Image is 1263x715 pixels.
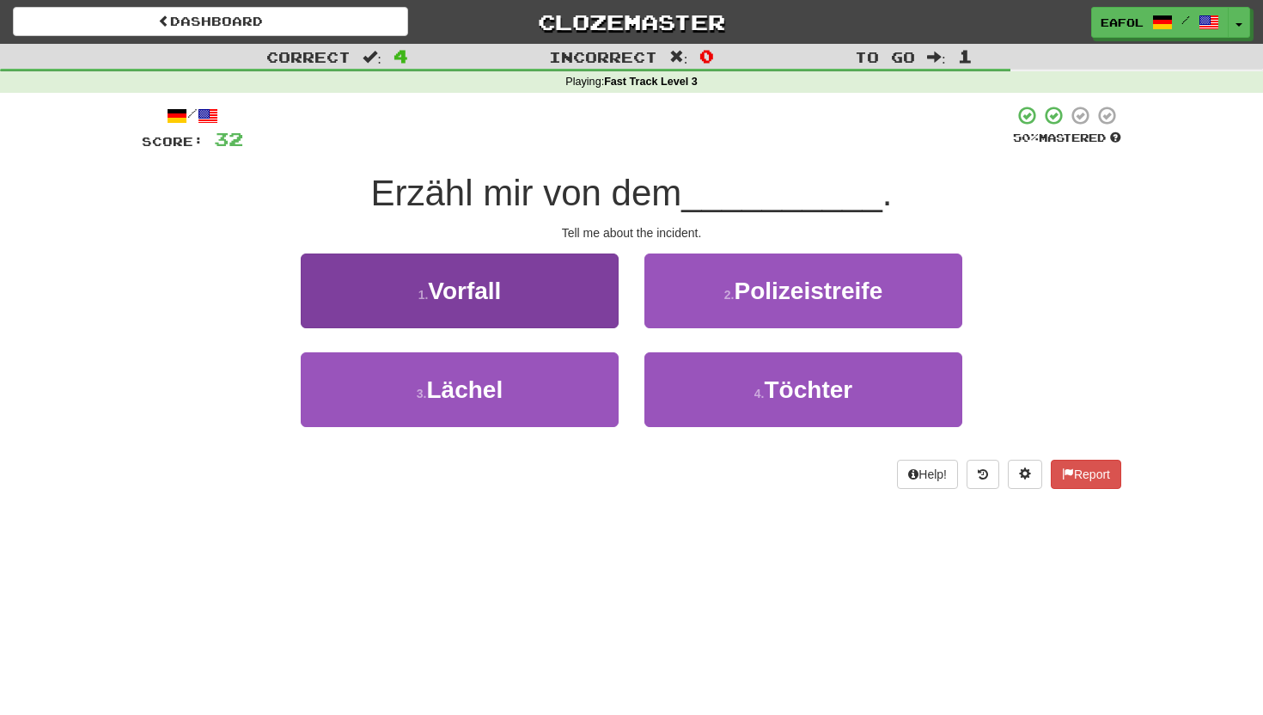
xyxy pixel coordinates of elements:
[394,46,408,66] span: 4
[417,387,427,400] small: 3 .
[699,46,714,66] span: 0
[363,50,381,64] span: :
[604,76,698,88] strong: Fast Track Level 3
[1091,7,1229,38] a: eafol /
[765,376,853,403] span: Töchter
[418,288,429,302] small: 1 .
[1013,131,1121,146] div: Mastered
[1181,14,1190,26] span: /
[434,7,829,37] a: Clozemaster
[1051,460,1121,489] button: Report
[958,46,973,66] span: 1
[142,105,243,126] div: /
[428,278,501,304] span: Vorfall
[734,278,882,304] span: Polizeistreife
[142,134,204,149] span: Score:
[13,7,408,36] a: Dashboard
[370,173,681,213] span: Erzähl mir von dem
[669,50,688,64] span: :
[301,254,619,328] button: 1.Vorfall
[754,387,765,400] small: 4 .
[1013,131,1039,144] span: 50 %
[681,173,882,213] span: __________
[855,48,915,65] span: To go
[897,460,958,489] button: Help!
[301,352,619,427] button: 3.Lächel
[549,48,657,65] span: Incorrect
[214,128,243,150] span: 32
[882,173,893,213] span: .
[142,224,1121,241] div: Tell me about the incident.
[967,460,999,489] button: Round history (alt+y)
[1101,15,1144,30] span: eafol
[644,352,962,427] button: 4.Töchter
[927,50,946,64] span: :
[724,288,735,302] small: 2 .
[426,376,503,403] span: Lächel
[266,48,351,65] span: Correct
[644,254,962,328] button: 2.Polizeistreife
